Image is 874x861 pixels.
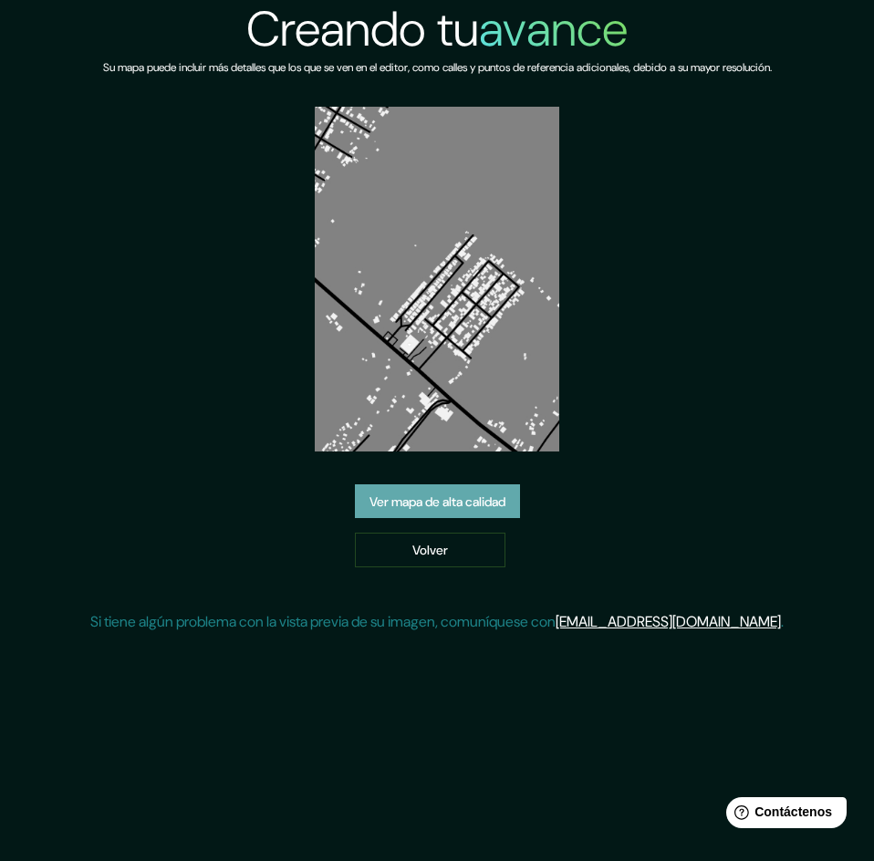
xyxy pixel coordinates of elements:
font: Ver mapa de alta calidad [369,493,505,510]
font: . [781,612,784,631]
a: Ver mapa de alta calidad [355,484,520,519]
font: Su mapa puede incluir más detalles que los que se ven en el editor, como calles y puntos de refer... [103,60,772,75]
font: Si tiene algún problema con la vista previa de su imagen, comuníquese con [90,612,556,631]
img: vista previa del mapa creado [315,107,558,451]
a: Volver [355,533,505,567]
iframe: Lanzador de widgets de ayuda [712,790,854,841]
font: Volver [412,543,448,559]
a: [EMAIL_ADDRESS][DOMAIN_NAME] [556,612,781,631]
